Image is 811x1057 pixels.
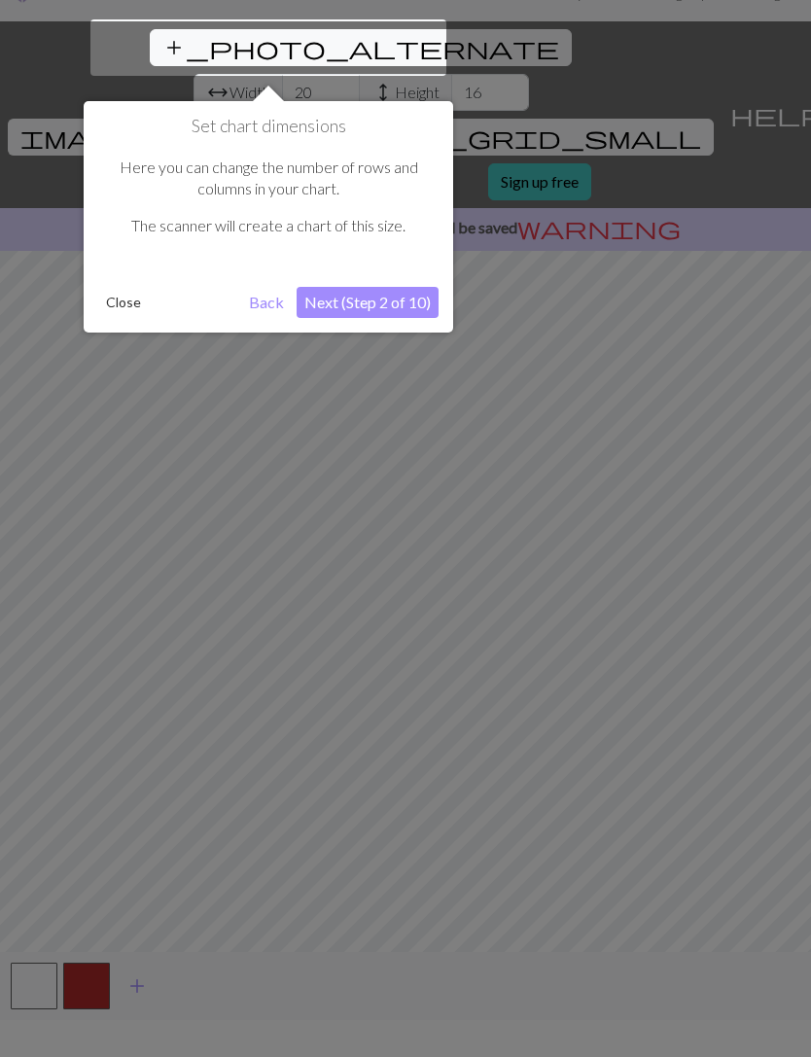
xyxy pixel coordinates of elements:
p: Here you can change the number of rows and columns in your chart. [108,157,429,200]
button: Next (Step 2 of 10) [297,287,439,318]
button: Close [98,288,149,317]
h1: Set chart dimensions [98,116,439,137]
div: Set chart dimensions [84,101,453,333]
p: The scanner will create a chart of this size. [108,215,429,236]
button: Back [241,287,292,318]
